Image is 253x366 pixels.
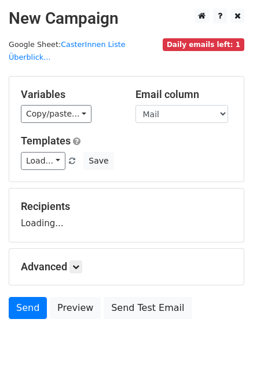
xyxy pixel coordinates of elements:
a: Daily emails left: 1 [163,40,244,49]
a: CasterInnen Liste Überblick... [9,40,126,62]
small: Google Sheet: [9,40,126,62]
button: Save [83,152,113,170]
span: Daily emails left: 1 [163,38,244,51]
a: Copy/paste... [21,105,91,123]
h5: Recipients [21,200,232,213]
h5: Variables [21,88,118,101]
h5: Email column [135,88,233,101]
div: Loading... [21,200,232,230]
h2: New Campaign [9,9,244,28]
a: Send [9,297,47,319]
a: Send Test Email [104,297,192,319]
a: Templates [21,135,71,147]
a: Load... [21,152,65,170]
h5: Advanced [21,260,232,273]
a: Preview [50,297,101,319]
